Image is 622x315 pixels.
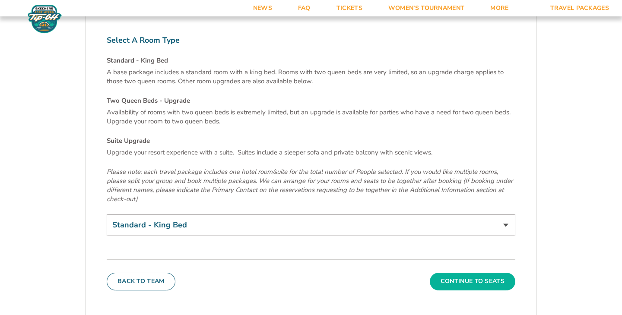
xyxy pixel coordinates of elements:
[107,68,515,86] p: A base package includes a standard room with a king bed. Rooms with two queen beds are very limit...
[107,136,515,145] h4: Suite Upgrade
[107,35,515,46] label: Select A Room Type
[107,96,515,105] h4: Two Queen Beds - Upgrade
[107,273,175,290] button: Back To Team
[430,273,515,290] button: Continue To Seats
[107,167,513,203] em: Please note: each travel package includes one hotel room/suite for the total number of People sel...
[26,4,63,34] img: Fort Myers Tip-Off
[107,148,515,157] p: Upgrade your resort experience with a suite. Suites include a sleeper sofa and private balcony wi...
[107,56,515,65] h4: Standard - King Bed
[107,108,515,126] p: Availability of rooms with two queen beds is extremely limited, but an upgrade is available for p...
